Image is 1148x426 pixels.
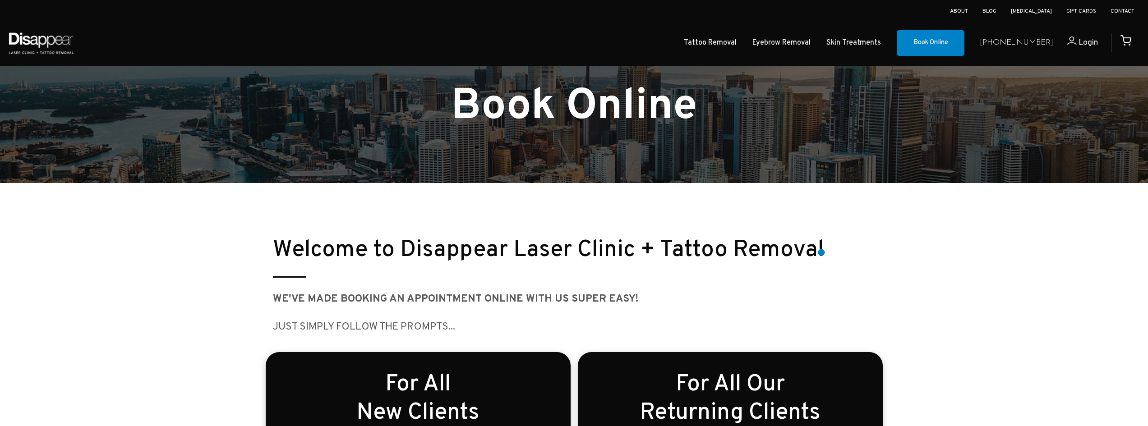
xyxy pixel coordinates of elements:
img: Disappear - Laser Clinic and Tattoo Removal Services in Sydney, Australia [7,27,75,59]
a: Eyebrow Removal [752,37,811,50]
big: ... [448,321,455,334]
strong: We've made booking AN appointment ONLINE WITH US SUPER EASY! [273,293,639,306]
a: [MEDICAL_DATA] [1011,8,1052,15]
a: Contact [1111,8,1134,15]
a: Tattoo Removal [684,37,737,50]
a: [PHONE_NUMBER] [980,37,1053,50]
a: Gift Cards [1066,8,1096,15]
a: Blog [982,8,996,15]
small: Welcome to Disappear Laser Clinic + Tattoo Removal [273,236,824,265]
a: Login [1053,37,1098,50]
a: Skin Treatments [826,37,881,50]
a: About [950,8,968,15]
h1: Book Online [266,87,883,128]
span: Login [1079,37,1098,48]
big: JUST SIMPLY follow the prompts [273,321,448,334]
a: Book Online [897,30,964,56]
